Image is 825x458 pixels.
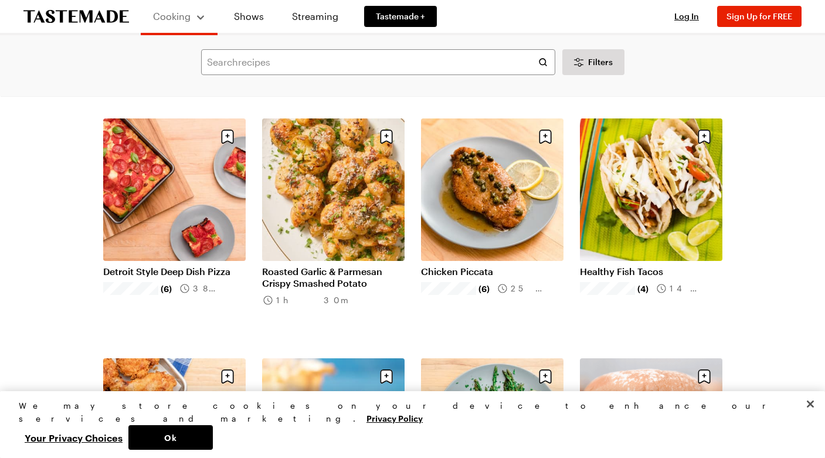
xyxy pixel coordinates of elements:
a: More information about your privacy, opens in a new tab [366,412,423,423]
button: Sign Up for FREE [717,6,802,27]
span: Cooking [153,11,191,22]
div: We may store cookies on your device to enhance our services and marketing. [19,399,796,425]
button: Save recipe [693,365,715,388]
a: Tastemade + [364,6,437,27]
button: Save recipe [534,365,556,388]
button: Close [797,391,823,417]
span: Sign Up for FREE [726,11,792,21]
a: Detroit Style Deep Dish Pizza [103,266,246,277]
button: Your Privacy Choices [19,425,128,450]
span: Log In [674,11,699,21]
a: Roasted Garlic & Parmesan Crispy Smashed Potato [262,266,405,289]
button: Save recipe [216,125,239,148]
button: Cooking [152,5,206,28]
button: Save recipe [375,125,398,148]
div: Privacy [19,399,796,450]
button: Log In [663,11,710,22]
a: Chicken Piccata [421,266,563,277]
button: Save recipe [693,125,715,148]
a: To Tastemade Home Page [23,10,129,23]
button: Desktop filters [562,49,624,75]
button: Ok [128,425,213,450]
button: Save recipe [216,365,239,388]
button: Save recipe [534,125,556,148]
span: Filters [588,56,613,68]
a: Healthy Fish Tacos [580,266,722,277]
button: Save recipe [375,365,398,388]
span: Tastemade + [376,11,425,22]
